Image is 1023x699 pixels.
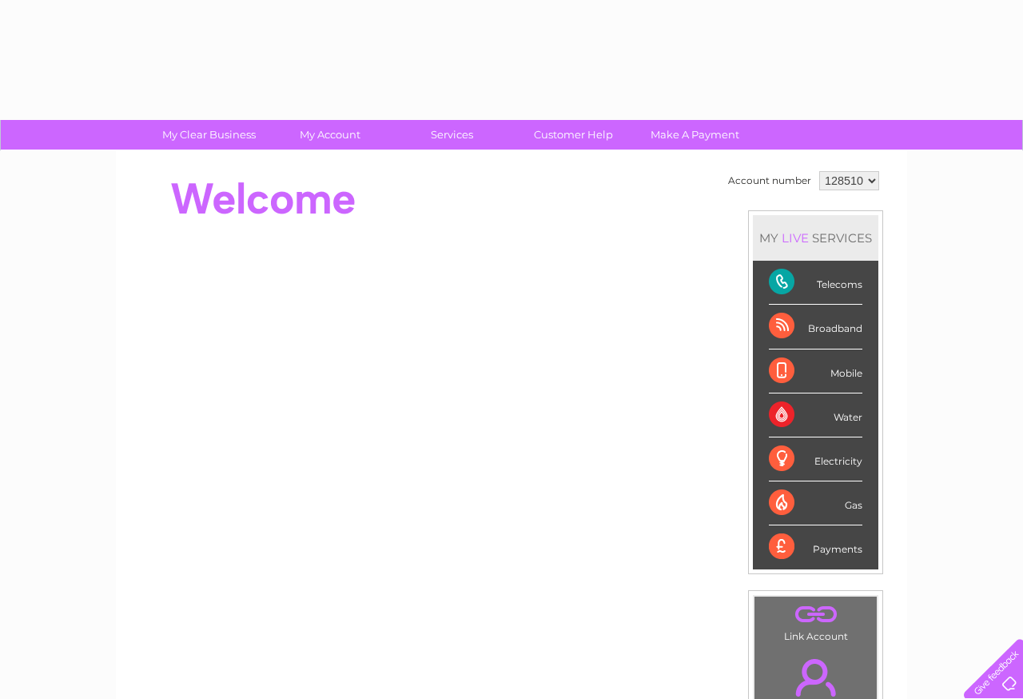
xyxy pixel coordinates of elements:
[778,230,812,246] div: LIVE
[758,601,873,629] a: .
[769,481,862,525] div: Gas
[769,393,862,437] div: Water
[724,167,815,194] td: Account number
[769,305,862,349] div: Broadband
[753,215,878,261] div: MY SERVICES
[769,437,862,481] div: Electricity
[386,120,518,150] a: Services
[769,525,862,569] div: Payments
[508,120,639,150] a: Customer Help
[265,120,396,150] a: My Account
[143,120,275,150] a: My Clear Business
[754,596,878,646] td: Link Account
[629,120,761,150] a: Make A Payment
[769,349,862,393] div: Mobile
[769,261,862,305] div: Telecoms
